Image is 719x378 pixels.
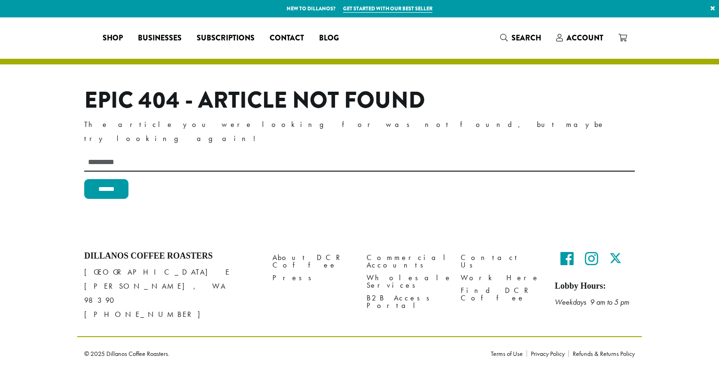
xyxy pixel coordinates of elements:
a: Refunds & Returns Policy [568,350,635,357]
span: Subscriptions [197,32,255,44]
p: The article you were looking for was not found, but maybe try looking again! [84,118,635,146]
h1: Epic 404 - Article Not Found [84,87,635,114]
a: Shop [95,31,130,46]
p: [GEOGRAPHIC_DATA] E [PERSON_NAME], WA 98390 [PHONE_NUMBER] [84,265,258,322]
span: Contact [270,32,304,44]
a: About DCR Coffee [272,251,352,271]
a: Commercial Accounts [367,251,447,271]
a: Wholesale Services [367,272,447,292]
h5: Lobby Hours: [555,281,635,291]
span: Shop [103,32,123,44]
p: © 2025 Dillanos Coffee Roasters. [84,350,477,357]
a: B2B Access Portal [367,292,447,312]
h4: Dillanos Coffee Roasters [84,251,258,261]
a: Press [272,272,352,284]
a: Work Here [461,272,541,284]
a: Contact Us [461,251,541,271]
em: Weekdays 9 am to 5 pm [555,297,629,307]
a: Find DCR Coffee [461,284,541,305]
span: Blog [319,32,339,44]
span: Businesses [138,32,182,44]
a: Search [493,30,549,46]
a: Privacy Policy [527,350,568,357]
span: Account [567,32,603,43]
span: Search [511,32,541,43]
a: Terms of Use [491,350,527,357]
a: Get started with our best seller [343,5,432,13]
